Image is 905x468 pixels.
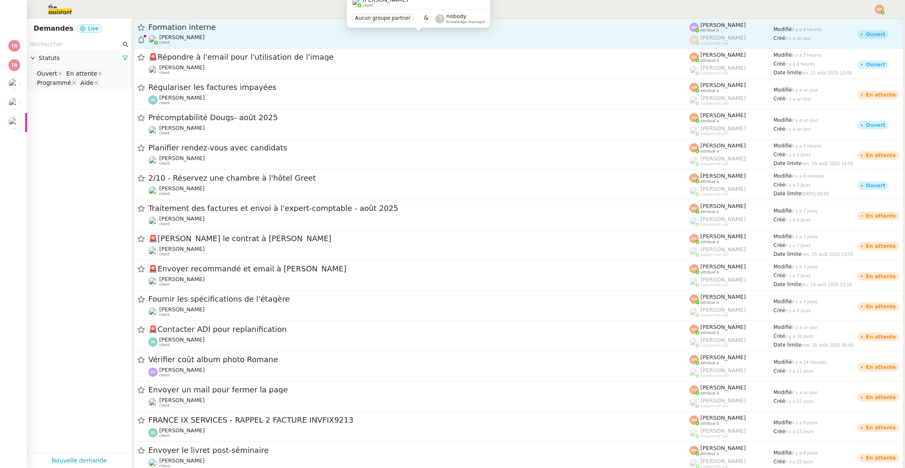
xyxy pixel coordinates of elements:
[78,79,100,87] nz-select-item: Aide
[148,156,158,165] img: users%2F0v3yA2ZOZBYwPN7V38GNVTYjOQj1%2Favatar%2Fa58eb41e-cbb7-4128-9131-87038ae72dcb
[700,52,746,58] span: [PERSON_NAME]
[689,247,699,256] img: users%2FyQfMwtYgTqhRP2YHWHmG2s2LYaD3%2Favatar%2Fprofile-pic.png
[148,186,158,195] img: users%2F8F3ae0CdRNRxLT9M8DTLuFZT1wq1%2Favatar%2F8d3ba6ea-8103-41c2-84d4-2a4cca0cf040
[148,246,689,257] app-user-detailed-label: client
[785,273,811,278] span: il y a 7 jours
[801,282,852,287] span: jeu. 14 août 2025 23:59
[148,235,689,242] span: [PERSON_NAME] le contrat à [PERSON_NAME]
[159,252,170,257] span: client
[689,203,773,214] app-user-label: attribué à
[159,222,170,226] span: client
[148,95,689,105] app-user-detailed-label: client
[866,153,896,158] div: En attente
[773,191,801,197] span: Date limite
[773,70,801,76] span: Date limite
[700,34,746,41] span: [PERSON_NAME]
[792,265,818,269] span: il y a 3 jours
[700,391,719,396] span: attribué à
[773,87,792,93] span: Modifié
[700,283,729,287] span: suppervisé par
[159,427,205,434] span: [PERSON_NAME]
[866,365,896,370] div: En attente
[159,185,205,192] span: [PERSON_NAME]
[700,65,746,71] span: [PERSON_NAME]
[866,213,896,218] div: En attente
[801,71,852,75] span: jeu. 21 août 2025 12:00
[700,58,719,63] span: attribué à
[700,89,719,93] span: attribué à
[689,338,699,347] img: users%2FyQfMwtYgTqhRP2YHWHmG2s2LYaD3%2Favatar%2Fprofile-pic.png
[773,273,785,279] span: Créé
[159,40,170,45] span: client
[689,174,699,183] img: svg
[689,113,699,122] img: svg
[773,96,785,102] span: Créé
[700,452,719,456] span: attribué à
[785,369,814,373] span: il y a 11 jours
[700,354,746,360] span: [PERSON_NAME]
[866,455,896,460] div: En attente
[700,41,729,46] span: suppervisé par
[773,389,792,395] span: Modifié
[148,428,158,437] img: svg
[689,246,773,257] app-user-label: suppervisé par
[700,125,746,131] span: [PERSON_NAME]
[773,420,792,426] span: Modifié
[700,276,746,283] span: [PERSON_NAME]
[689,156,699,166] img: users%2FyQfMwtYgTqhRP2YHWHmG2s2LYaD3%2Favatar%2Fprofile-pic.png
[689,112,773,123] app-user-label: attribué à
[773,450,792,456] span: Modifié
[689,384,773,395] app-user-label: attribué à
[148,216,158,226] img: users%2Ff7AvM1H5WROKDkFYQNHz8zv46LV2%2Favatar%2Ffa026806-15e4-4312-a94b-3cc825a940eb
[866,304,896,309] div: En attente
[700,240,719,245] span: attribué à
[148,264,158,273] span: 🚨
[773,264,792,270] span: Modifié
[148,295,689,303] span: Fournir les spécifications de l'étagère
[689,446,699,455] img: svg
[148,458,158,468] img: users%2FtFhOaBya8rNVU5KG7br7ns1BCvi2%2Favatar%2Faa8c47da-ee6c-4101-9e7d-730f2e64f978
[66,70,97,77] div: En attente
[148,325,158,334] span: 🚨
[700,71,729,76] span: suppervisé par
[700,112,746,118] span: [PERSON_NAME]
[148,306,689,317] app-user-detailed-label: client
[700,300,719,305] span: attribué à
[866,62,885,67] div: Ouvert
[148,114,689,121] span: Précomptabilité Dougs- août 2025
[689,187,699,196] img: users%2FyQfMwtYgTqhRP2YHWHmG2s2LYaD3%2Favatar%2Fprofile-pic.png
[148,24,689,31] span: Formation interne
[785,218,811,222] span: il y a 6 jours
[773,398,785,404] span: Créé
[866,274,896,279] div: En attente
[792,53,822,58] span: il y a 3 heures
[785,334,814,339] span: il y a 10 jours
[689,294,773,305] app-user-label: attribué à
[700,428,746,434] span: [PERSON_NAME]
[689,216,773,227] app-user-label: suppervisé par
[700,331,719,335] span: attribué à
[689,325,699,334] img: svg
[700,263,746,270] span: [PERSON_NAME]
[689,34,773,45] app-user-label: suppervisé par
[700,95,746,101] span: [PERSON_NAME]
[700,458,746,464] span: [PERSON_NAME]
[700,445,746,451] span: [PERSON_NAME]
[159,337,205,343] span: [PERSON_NAME]
[700,222,729,227] span: suppervisé par
[785,97,811,101] span: il y a un jour
[159,313,170,317] span: client
[866,123,885,128] div: Ouvert
[148,447,689,454] span: Envoyer le livret post-séminaire
[700,373,729,378] span: suppervisé par
[159,367,205,373] span: [PERSON_NAME]
[700,155,746,162] span: [PERSON_NAME]
[148,125,689,136] app-user-detailed-label: client
[700,28,719,33] span: attribué à
[700,421,719,426] span: attribué à
[700,179,719,184] span: attribué à
[159,216,205,222] span: [PERSON_NAME]
[148,35,158,44] img: users%2FyQfMwtYgTqhRP2YHWHmG2s2LYaD3%2Favatar%2Fprofile-pic.png
[785,399,814,404] span: il y a 12 jours
[689,263,773,274] app-user-label: attribué à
